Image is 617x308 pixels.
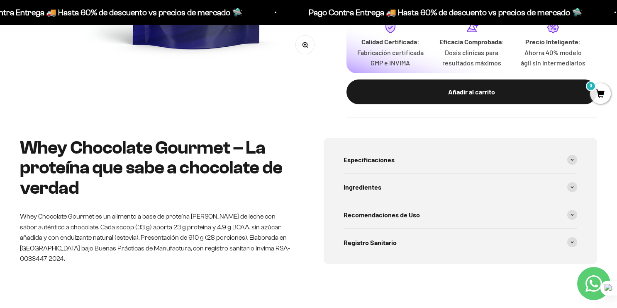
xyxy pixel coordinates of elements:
[344,182,381,192] span: Ingredientes
[525,38,581,46] strong: Precio Inteligente:
[586,81,596,91] mark: 0
[344,201,578,229] summary: Recomendaciones de Uso
[438,47,506,68] p: Dosis clínicas para resultados máximos
[344,237,397,248] span: Registro Sanitario
[344,229,578,256] summary: Registro Sanitario
[519,47,587,68] p: Ahorra 40% modelo ágil sin intermediarios
[590,90,611,99] a: 0
[346,79,597,104] button: Añadir al carrito
[361,38,419,46] strong: Calidad Certificada:
[344,154,395,165] span: Especificaciones
[20,138,294,198] h2: Whey Chocolate Gourmet – La proteína que sabe a chocolate de verdad
[344,209,420,220] span: Recomendaciones de Uso
[356,47,424,68] p: Fabricación certificada GMP e INVIMA
[439,38,504,46] strong: Eficacia Comprobada:
[344,146,578,173] summary: Especificaciones
[344,173,578,201] summary: Ingredientes
[20,211,294,264] p: Whey Chocolate Gourmet es un alimento a base de proteína [PERSON_NAME] de leche con sabor auténti...
[309,6,582,19] p: Pago Contra Entrega 🚚 Hasta 60% de descuento vs precios de mercado 🛸
[363,87,580,97] div: Añadir al carrito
